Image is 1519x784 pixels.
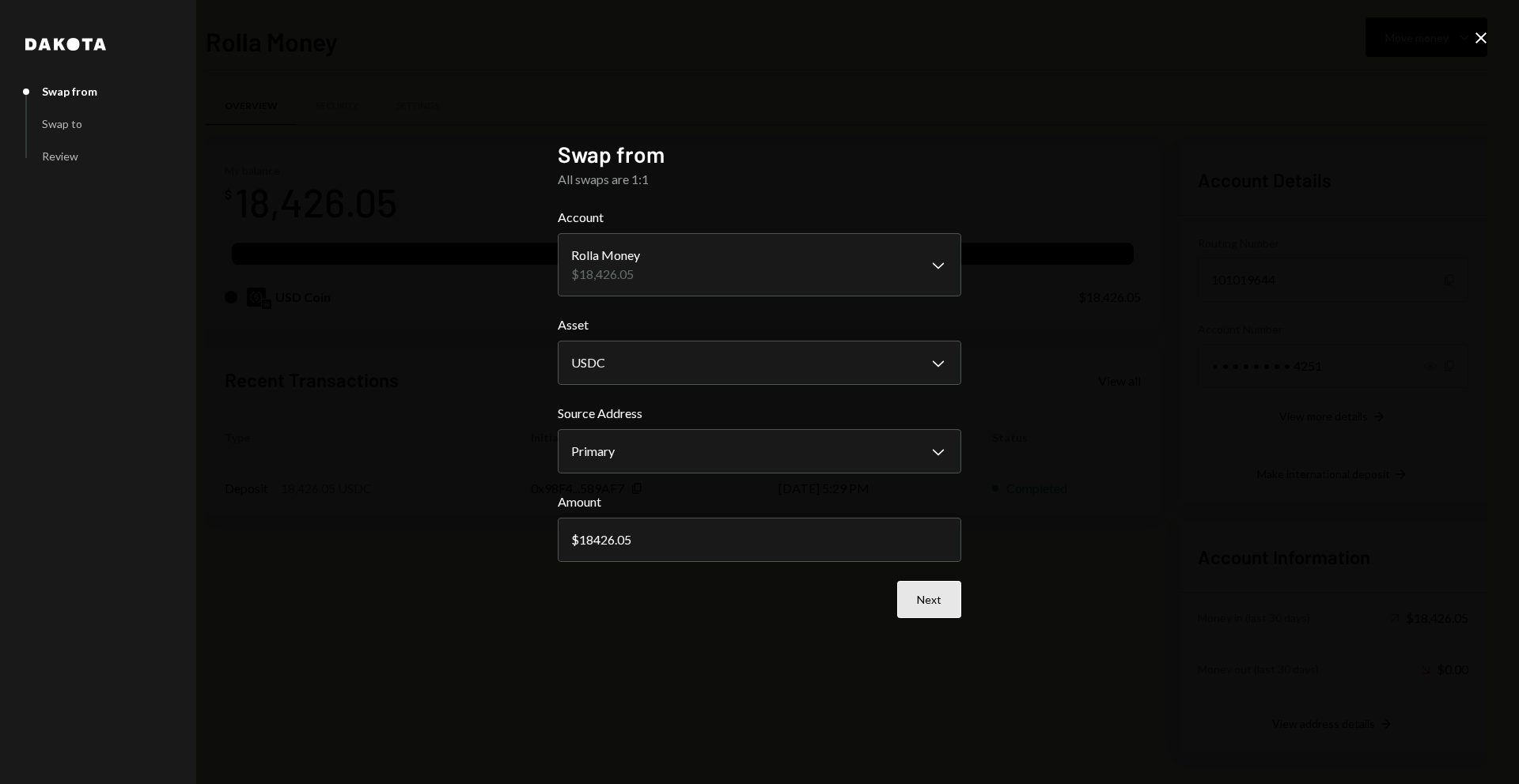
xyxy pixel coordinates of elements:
div: All swaps are 1:1 [558,170,961,189]
button: Account [558,233,961,296]
div: Swap from [42,85,97,98]
button: Source Address [558,429,961,473]
label: Amount [558,492,961,511]
button: Asset [558,341,961,385]
label: Source Address [558,404,961,423]
h2: Swap from [558,139,961,170]
label: Asset [558,315,961,334]
div: Review [42,149,78,163]
div: Swap to [42,117,82,130]
input: 0.00 [558,518,961,562]
label: Account [558,208,961,227]
button: Next [897,581,961,618]
div: $ [571,532,579,547]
